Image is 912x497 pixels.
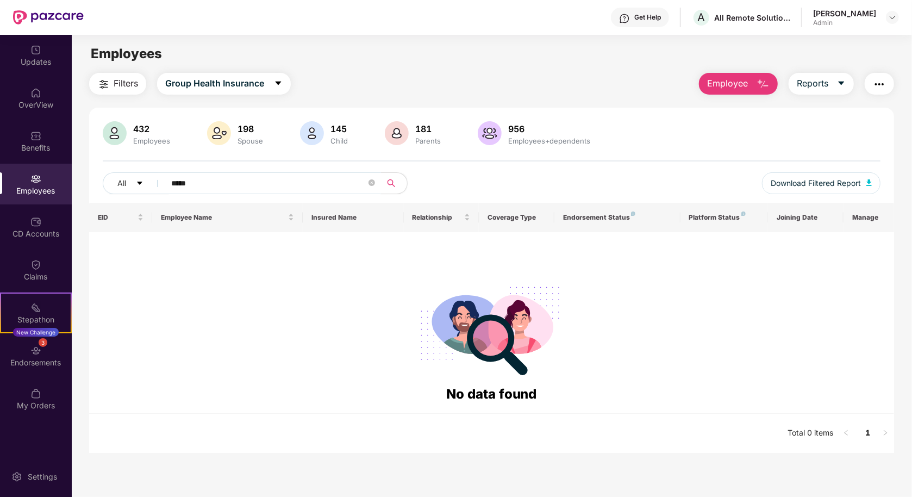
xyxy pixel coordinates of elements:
[114,77,138,90] span: Filters
[768,203,844,232] th: Joining Date
[30,131,41,141] img: svg+xml;base64,PHN2ZyBpZD0iQmVuZWZpdHMiIHhtbG5zPSJodHRwOi8vd3d3LnczLm9yZy8yMDAwL3N2ZyIgd2lkdGg9Ij...
[413,136,443,145] div: Parents
[152,203,303,232] th: Employee Name
[838,425,855,442] li: Previous Page
[117,177,126,189] span: All
[380,179,402,188] span: search
[30,388,41,399] img: svg+xml;base64,PHN2ZyBpZD0iTXlfT3JkZXJzIiBkYXRhLW5hbWU9Ik15IE9yZGVycyIgeG1sbnM9Imh0dHA6Ly93d3cudz...
[404,203,479,232] th: Relationship
[506,136,592,145] div: Employees+dependents
[11,471,22,482] img: svg+xml;base64,PHN2ZyBpZD0iU2V0dGluZy0yMHgyMCIgeG1sbnM9Imh0dHA6Ly93d3cudzMub3JnLzIwMDAvc3ZnIiB3aW...
[136,179,143,188] span: caret-down
[207,121,231,145] img: svg+xml;base64,PHN2ZyB4bWxucz0iaHR0cDovL3d3dy53My5vcmcvMjAwMC9zdmciIHhtbG5zOnhsaW5rPSJodHRwOi8vd3...
[844,203,894,232] th: Manage
[328,123,350,134] div: 145
[30,345,41,356] img: svg+xml;base64,PHN2ZyBpZD0iRW5kb3JzZW1lbnRzIiB4bWxucz0iaHR0cDovL3d3dy53My5vcmcvMjAwMC9zdmciIHdpZH...
[479,203,554,232] th: Coverage Type
[873,78,886,91] img: svg+xml;base64,PHN2ZyB4bWxucz0iaHR0cDovL3d3dy53My5vcmcvMjAwMC9zdmciIHdpZHRoPSIyNCIgaGVpZ2h0PSIyNC...
[563,213,671,222] div: Endorsement Status
[789,73,854,95] button: Reportscaret-down
[98,213,135,222] span: EID
[157,73,291,95] button: Group Health Insurancecaret-down
[103,121,127,145] img: svg+xml;base64,PHN2ZyB4bWxucz0iaHR0cDovL3d3dy53My5vcmcvMjAwMC9zdmciIHhtbG5zOnhsaW5rPSJodHRwOi8vd3...
[843,430,849,436] span: left
[1,314,71,325] div: Stepathon
[413,213,463,222] span: Relationship
[762,172,880,194] button: Download Filtered Report
[859,425,877,441] a: 1
[24,471,60,482] div: Settings
[838,425,855,442] button: left
[888,13,897,22] img: svg+xml;base64,PHN2ZyBpZD0iRHJvcGRvd24tMzJ4MzIiIHhtbG5zPSJodHRwOi8vd3d3LnczLm9yZy8yMDAwL3N2ZyIgd2...
[235,136,265,145] div: Spouse
[413,123,443,134] div: 181
[698,11,705,24] span: A
[30,216,41,227] img: svg+xml;base64,PHN2ZyBpZD0iQ0RfQWNjb3VudHMiIGRhdGEtbmFtZT0iQ0QgQWNjb3VudHMiIHhtbG5zPSJodHRwOi8vd3...
[634,13,661,22] div: Get Help
[877,425,894,442] li: Next Page
[631,212,635,216] img: svg+xml;base64,PHN2ZyB4bWxucz0iaHR0cDovL3d3dy53My5vcmcvMjAwMC9zdmciIHdpZHRoPSI4IiBoZWlnaHQ9IjgiIH...
[506,123,592,134] div: 956
[103,172,169,194] button: Allcaret-down
[866,179,872,186] img: svg+xml;base64,PHN2ZyB4bWxucz0iaHR0cDovL3d3dy53My5vcmcvMjAwMC9zdmciIHhtbG5zOnhsaW5rPSJodHRwOi8vd3...
[385,121,409,145] img: svg+xml;base64,PHN2ZyB4bWxucz0iaHR0cDovL3d3dy53My5vcmcvMjAwMC9zdmciIHhtbG5zOnhsaW5rPSJodHRwOi8vd3...
[303,203,403,232] th: Insured Name
[741,212,746,216] img: svg+xml;base64,PHN2ZyB4bWxucz0iaHR0cDovL3d3dy53My5vcmcvMjAwMC9zdmciIHdpZHRoPSI4IiBoZWlnaHQ9IjgiIH...
[771,177,861,189] span: Download Filtered Report
[97,78,110,91] img: svg+xml;base64,PHN2ZyB4bWxucz0iaHR0cDovL3d3dy53My5vcmcvMjAwMC9zdmciIHdpZHRoPSIyNCIgaGVpZ2h0PSIyNC...
[368,179,375,186] span: close-circle
[699,73,778,95] button: Employee
[813,8,876,18] div: [PERSON_NAME]
[30,173,41,184] img: svg+xml;base64,PHN2ZyBpZD0iRW1wbG95ZWVzIiB4bWxucz0iaHR0cDovL3d3dy53My5vcmcvMjAwMC9zdmciIHdpZHRoPS...
[882,430,889,436] span: right
[380,172,408,194] button: search
[797,77,828,90] span: Reports
[13,328,59,337] div: New Challenge
[619,13,630,24] img: svg+xml;base64,PHN2ZyBpZD0iSGVscC0zMngzMiIgeG1sbnM9Imh0dHA6Ly93d3cudzMub3JnLzIwMDAvc3ZnIiB3aWR0aD...
[235,123,265,134] div: 198
[91,46,162,61] span: Employees
[30,302,41,313] img: svg+xml;base64,PHN2ZyB4bWxucz0iaHR0cDovL3d3dy53My5vcmcvMjAwMC9zdmciIHdpZHRoPSIyMSIgaGVpZ2h0PSIyMC...
[368,178,375,189] span: close-circle
[837,79,846,89] span: caret-down
[689,213,760,222] div: Platform Status
[30,259,41,270] img: svg+xml;base64,PHN2ZyBpZD0iQ2xhaW0iIHhtbG5zPSJodHRwOi8vd3d3LnczLm9yZy8yMDAwL3N2ZyIgd2lkdGg9IjIwIi...
[89,73,146,95] button: Filters
[39,338,47,347] div: 3
[328,136,350,145] div: Child
[413,274,570,384] img: svg+xml;base64,PHN2ZyB4bWxucz0iaHR0cDovL3d3dy53My5vcmcvMjAwMC9zdmciIHdpZHRoPSIyODgiIGhlaWdodD0iMj...
[788,425,833,442] li: Total 0 items
[89,203,152,232] th: EID
[813,18,876,27] div: Admin
[274,79,283,89] span: caret-down
[446,386,537,402] span: No data found
[714,13,790,23] div: All Remote Solutions Private Limited
[30,45,41,55] img: svg+xml;base64,PHN2ZyBpZD0iVXBkYXRlZCIgeG1sbnM9Imh0dHA6Ly93d3cudzMub3JnLzIwMDAvc3ZnIiB3aWR0aD0iMj...
[131,123,172,134] div: 432
[300,121,324,145] img: svg+xml;base64,PHN2ZyB4bWxucz0iaHR0cDovL3d3dy53My5vcmcvMjAwMC9zdmciIHhtbG5zOnhsaW5rPSJodHRwOi8vd3...
[131,136,172,145] div: Employees
[877,425,894,442] button: right
[13,10,84,24] img: New Pazcare Logo
[859,425,877,442] li: 1
[478,121,502,145] img: svg+xml;base64,PHN2ZyB4bWxucz0iaHR0cDovL3d3dy53My5vcmcvMjAwMC9zdmciIHhtbG5zOnhsaW5rPSJodHRwOi8vd3...
[161,213,286,222] span: Employee Name
[707,77,748,90] span: Employee
[30,88,41,98] img: svg+xml;base64,PHN2ZyBpZD0iSG9tZSIgeG1sbnM9Imh0dHA6Ly93d3cudzMub3JnLzIwMDAvc3ZnIiB3aWR0aD0iMjAiIG...
[757,78,770,91] img: svg+xml;base64,PHN2ZyB4bWxucz0iaHR0cDovL3d3dy53My5vcmcvMjAwMC9zdmciIHhtbG5zOnhsaW5rPSJodHRwOi8vd3...
[165,77,264,90] span: Group Health Insurance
